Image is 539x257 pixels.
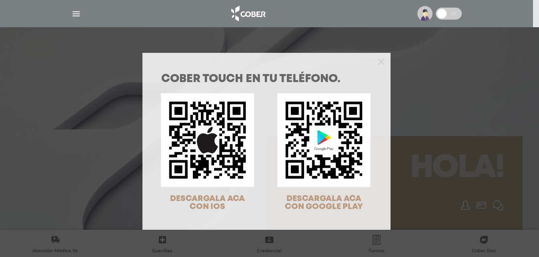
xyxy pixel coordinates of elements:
span: DESCARGALA ACA CON IOS [170,195,245,211]
h1: COBER TOUCH en tu teléfono. [161,74,372,85]
img: qr-code [161,93,254,187]
span: DESCARGALA ACA CON GOOGLE PLAY [285,195,363,211]
button: Close [378,58,384,65]
img: qr-code [277,93,371,187]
